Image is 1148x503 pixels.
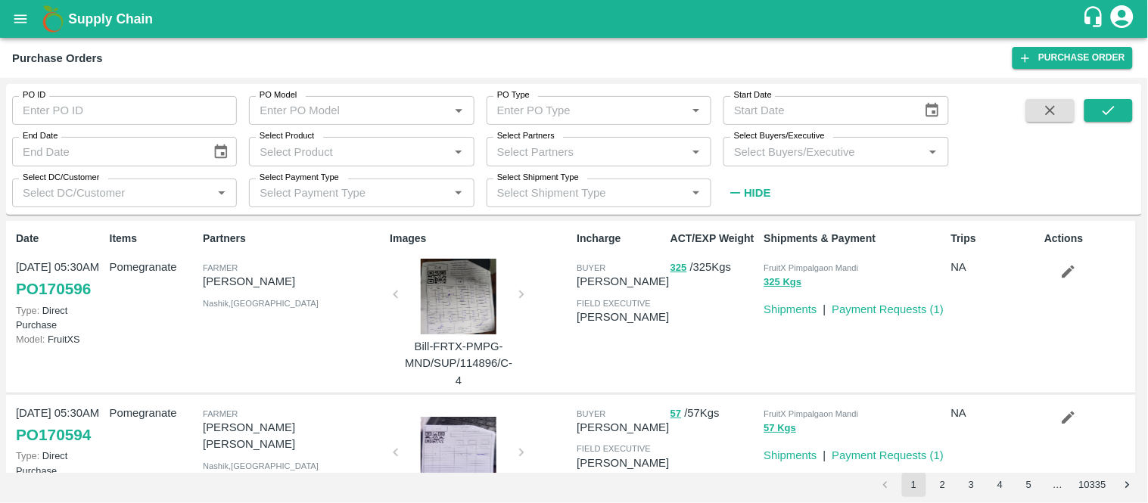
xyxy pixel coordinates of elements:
input: Select DC/Customer [17,183,207,203]
input: Select Payment Type [254,183,425,203]
p: Bill-FRTX-PMPG-MND/SUP/114896/C-4 [402,338,515,389]
button: open drawer [3,2,38,36]
div: … [1046,478,1070,492]
button: Open [686,101,706,120]
span: Nashik , [GEOGRAPHIC_DATA] [203,461,319,470]
span: FruitX Pimpalgaon Mandi [764,263,859,272]
input: Enter PO Model [254,101,444,120]
p: [PERSON_NAME] [PERSON_NAME] [203,419,384,453]
p: Partners [203,231,384,247]
div: customer-support [1082,5,1109,33]
button: Hide [723,180,775,206]
p: [PERSON_NAME] [577,273,669,290]
input: Start Date [723,96,912,125]
p: Shipments & Payment [764,231,945,247]
label: Select Buyers/Executive [734,130,825,142]
span: Farmer [203,409,238,418]
input: Select Buyers/Executive [728,141,919,161]
label: Select DC/Customer [23,172,99,184]
button: Open [449,101,468,120]
p: NA [951,405,1039,421]
span: Type: [16,305,39,316]
input: End Date [12,137,201,166]
b: Supply Chain [68,11,153,26]
span: buyer [577,263,605,272]
div: Purchase Orders [12,48,103,68]
label: PO Type [497,89,530,101]
a: Shipments [764,449,817,461]
label: Select Partners [497,130,555,142]
p: Actions [1044,231,1132,247]
button: Open [686,142,706,162]
button: Open [449,183,468,203]
div: | [817,295,826,318]
p: ACT/EXP Weight [670,231,758,247]
a: Shipments [764,303,817,315]
label: PO Model [260,89,297,101]
p: [PERSON_NAME] [577,455,669,471]
p: Items [110,231,198,247]
input: Enter PO ID [12,96,237,125]
button: Go to page 5 [1017,473,1041,497]
span: Type: [16,450,39,461]
a: Payment Requests (1) [832,303,944,315]
label: Select Product [260,130,314,142]
input: Select Product [254,141,444,161]
p: Direct Purchase [16,449,104,477]
span: buyer [577,409,605,418]
p: Date [16,231,104,247]
input: Select Shipment Type [491,183,662,203]
button: 57 [670,405,681,423]
button: Go to page 4 [988,473,1013,497]
span: FruitX Pimpalgaon Mandi [764,409,859,418]
p: [DATE] 05:30AM [16,405,104,421]
strong: Hide [744,187,770,199]
button: Go to page 10335 [1075,473,1111,497]
nav: pagination navigation [871,473,1142,497]
p: / 325 Kgs [670,259,758,276]
label: Select Payment Type [260,172,339,184]
p: Trips [951,231,1039,247]
a: Supply Chain [68,8,1082,29]
button: Go to page 2 [931,473,955,497]
p: NA [951,259,1039,275]
p: [PERSON_NAME] [577,419,669,436]
span: Model: [16,334,45,345]
label: End Date [23,130,58,142]
span: field executive [577,299,651,308]
p: Incharge [577,231,664,247]
button: Open [686,183,706,203]
input: Select Partners [491,141,682,161]
button: Open [923,142,943,162]
button: 325 [670,259,687,277]
span: field executive [577,444,651,453]
input: Enter PO Type [491,101,682,120]
button: 325 Kgs [764,274,802,291]
span: Farmer [203,263,238,272]
img: logo [38,4,68,34]
button: Choose date [918,96,947,125]
a: PO170594 [16,421,91,449]
button: Choose date [207,138,235,166]
button: Open [212,183,232,203]
a: Payment Requests (1) [832,449,944,461]
p: Pomegranate [110,405,198,421]
button: Open [449,142,468,162]
button: 57 Kgs [764,420,797,437]
label: PO ID [23,89,45,101]
button: Go to next page [1115,473,1140,497]
label: Start Date [734,89,772,101]
button: page 1 [902,473,926,497]
button: Go to page 3 [960,473,984,497]
a: Purchase Order [1013,47,1133,69]
p: [PERSON_NAME] [577,309,669,325]
p: Direct Purchase [16,303,104,332]
p: FruitXS [16,332,104,346]
p: [PERSON_NAME] [203,273,384,290]
label: Select Shipment Type [497,172,579,184]
span: Nashik , [GEOGRAPHIC_DATA] [203,299,319,308]
p: Pomegranate [110,259,198,275]
a: PO170596 [16,275,91,303]
p: [DATE] 05:30AM [16,259,104,275]
div: account of current user [1109,3,1136,35]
